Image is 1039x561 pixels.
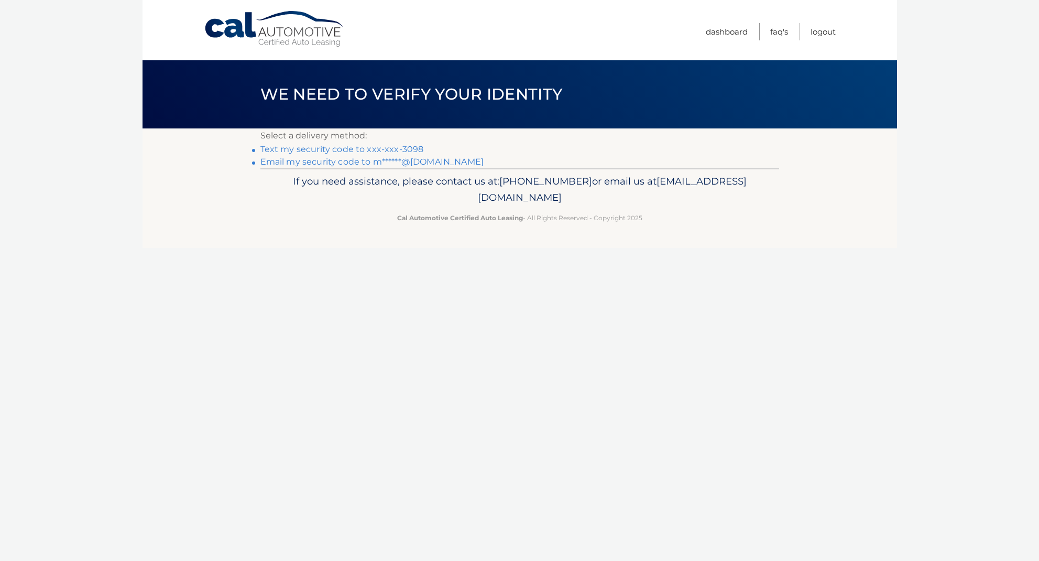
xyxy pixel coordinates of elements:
[260,84,563,104] span: We need to verify your identity
[260,128,779,143] p: Select a delivery method:
[260,157,484,167] a: Email my security code to m******@[DOMAIN_NAME]
[499,175,592,187] span: [PHONE_NUMBER]
[397,214,523,222] strong: Cal Automotive Certified Auto Leasing
[204,10,345,48] a: Cal Automotive
[267,212,772,223] p: - All Rights Reserved - Copyright 2025
[706,23,748,40] a: Dashboard
[267,173,772,207] p: If you need assistance, please contact us at: or email us at
[811,23,836,40] a: Logout
[770,23,788,40] a: FAQ's
[260,144,424,154] a: Text my security code to xxx-xxx-3098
